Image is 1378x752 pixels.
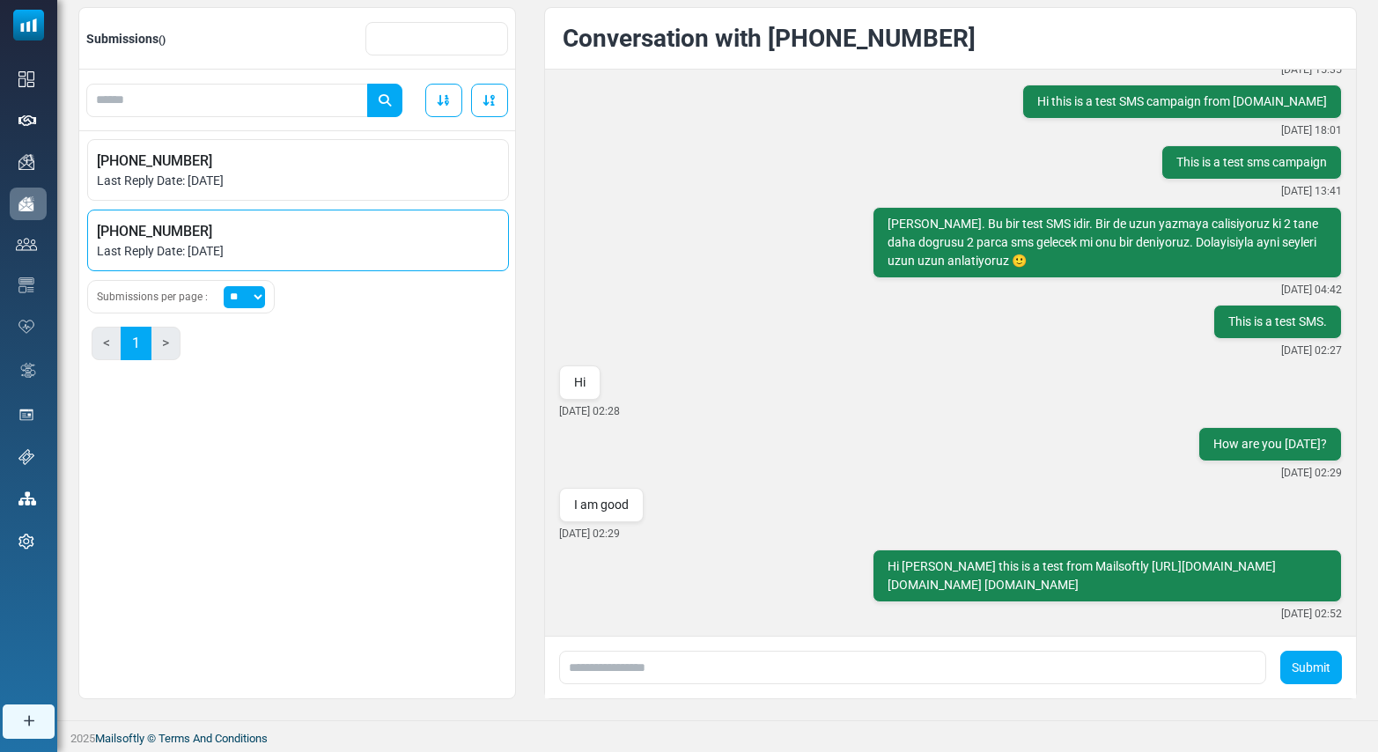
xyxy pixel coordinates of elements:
[13,10,44,41] img: mailsoftly_icon_blue_white.svg
[16,238,37,250] img: contacts-icon.svg
[1281,343,1342,358] small: [DATE] 02:27
[97,172,499,190] span: Last Reply Date: [DATE]
[97,221,499,242] span: [PHONE_NUMBER]
[559,488,644,522] div: I am good
[1281,606,1342,622] small: [DATE] 02:52
[18,320,34,334] img: domain-health-icon.svg
[87,322,183,365] nav: Page
[158,732,268,745] span: translation missing: en.layouts.footer.terms_and_conditions
[1161,145,1342,180] div: This is a test sms campaign
[18,277,34,293] img: email-templates-icon.svg
[18,71,34,87] img: dashboard-icon.svg
[18,449,34,465] img: support-icon.svg
[18,534,34,549] img: settings-icon.svg
[158,33,166,46] span: ()
[1281,62,1342,77] small: [DATE] 15:35
[1281,465,1342,481] small: [DATE] 02:29
[95,732,156,745] a: Mailsoftly ©
[86,32,166,46] span: Submissions
[1280,651,1342,684] button: Submit
[559,403,620,419] small: [DATE] 02:28
[97,289,208,305] span: Submissions per page :
[97,242,499,261] span: Last Reply Date: [DATE]
[554,20,1347,57] div: Conversation with [PHONE_NUMBER]
[1198,427,1342,461] div: How are you [DATE]?
[158,732,268,745] a: Terms And Conditions
[1281,282,1342,298] small: [DATE] 04:42
[1281,183,1342,199] small: [DATE] 13:41
[121,327,151,360] a: 1
[873,549,1342,602] div: Hi [PERSON_NAME] this is a test from Mailsoftly [URL][DOMAIN_NAME][DOMAIN_NAME] [DOMAIN_NAME]
[57,720,1378,752] footer: 2025
[1213,305,1342,339] div: This is a test SMS.
[18,360,38,380] img: workflow.svg
[18,407,34,423] img: landing_pages.svg
[1022,85,1342,119] div: Hi this is a test SMS campaign from [DOMAIN_NAME]
[559,365,601,400] div: Hi
[873,207,1342,278] div: [PERSON_NAME]. Bu bir test SMS idir. Bir de uzun yazmaya calisiyoruz ki 2 tane daha dogrusu 2 par...
[97,151,499,172] span: [PHONE_NUMBER]
[1281,122,1342,138] small: [DATE] 18:01
[18,196,34,211] img: campaigns-icon-active.png
[559,526,620,542] small: [DATE] 02:29
[18,154,34,170] img: campaigns-icon.png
